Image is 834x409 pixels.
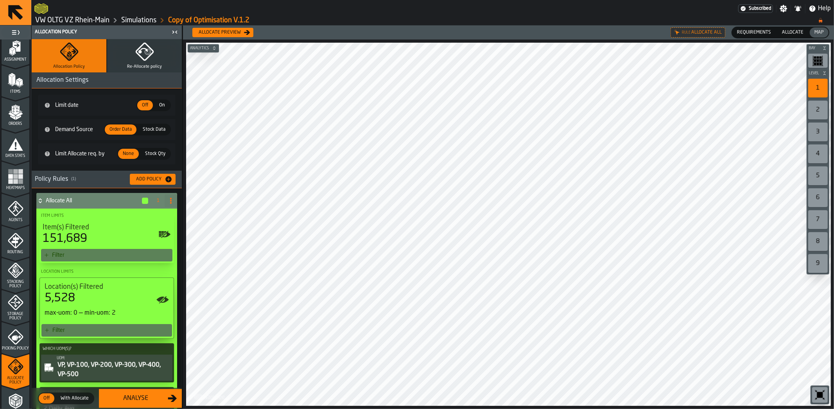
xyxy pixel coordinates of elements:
div: 1 [808,79,828,97]
nav: Breadcrumb [34,16,831,25]
label: button-toggle-Notifications [791,5,805,13]
div: button-toolbar-undefined [807,121,829,143]
span: Allocate All [691,30,722,35]
div: button-toolbar-undefined [807,252,829,274]
div: 6 [808,188,828,207]
div: 5 [808,166,828,185]
label: Location Limits [39,268,174,276]
span: ( 1 ) [71,177,76,182]
div: stat-Location(s) Filtered [41,281,172,319]
div: Title [43,223,171,232]
div: Title [45,283,169,291]
span: Analytics [188,46,210,50]
span: Re-Allocate policy [127,64,162,69]
div: thumb [118,149,139,159]
a: link-to-/wh/i/44979e6c-6f66-405e-9874-c1e29f02a54a [121,16,156,25]
span: Level [807,71,821,76]
label: button-switch-multi-On [154,99,171,111]
li: menu Allocate Policy [2,354,29,385]
div: Rule [682,31,691,35]
span: Order Data [106,126,135,133]
div: VP, VP-100, VP-200, VP-300, VP-400, VP-500 [57,360,171,379]
label: button-switch-multi-None [117,148,140,160]
label: button-switch-multi-Off [136,99,154,111]
div: button-toolbar-undefined [807,143,829,165]
div: 2 [808,101,828,119]
li: menu Heatmaps [2,161,29,193]
span: On [156,102,169,109]
div: 4 [808,144,828,163]
span: Items [2,90,29,94]
label: button-switch-multi-Map [809,27,829,38]
h3: title-section-[object Object] [32,171,182,188]
a: link-to-/wh/i/44979e6c-6f66-405e-9874-c1e29f02a54a/simulations/3e1028db-a50c-443f-b733-9d4d909f9fd3 [168,16,249,25]
button: button- [142,198,148,204]
button: button- [807,44,829,52]
header: Allocation Policy [32,25,182,39]
button: button-Add Policy [130,174,176,185]
span: Data Stats [2,154,29,158]
a: logo-header [34,2,48,16]
span: Help [818,4,831,13]
li: menu Items [2,65,29,96]
li: menu Picking Policy [2,322,29,353]
button: button- [188,44,219,52]
label: button-switch-multi-Requirements [732,27,777,38]
button: button-Allocate preview [192,28,253,37]
li: menu Storage Policy [2,290,29,321]
label: button-toggle-Toggle Full Menu [2,27,29,38]
div: button-toolbar-undefined [811,386,829,404]
div: thumb [39,393,54,404]
label: button-toggle-Help [805,4,834,13]
div: thumb [810,27,829,38]
span: Requirements [734,29,774,36]
div: Hide filter [674,29,680,36]
div: max-uom: 0 — min-uom: 2 [45,308,169,318]
span: Agents [2,218,29,222]
svg: Reset zoom and position [814,389,826,401]
li: menu Routing [2,225,29,257]
div: thumb [105,124,136,135]
button: button- [807,69,829,77]
div: UOM: [57,356,171,360]
div: button-toolbar-undefined [807,209,829,231]
li: menu Data Stats [2,129,29,160]
div: thumb [138,124,170,135]
span: Bay [807,46,821,50]
div: thumb [154,100,170,110]
button: button-Analyse [99,389,182,408]
div: Filter [52,327,169,333]
h3: title-section-Allocation Settings [32,72,182,88]
div: thumb [777,27,808,38]
a: link-to-/wh/i/44979e6c-6f66-405e-9874-c1e29f02a54a/settings/billing [738,4,773,13]
label: button-toggle-Show on Map [158,222,171,247]
div: thumb [140,149,170,159]
span: 1 [155,198,161,204]
div: Add Policy [133,177,165,182]
div: Filter [52,252,169,258]
li: menu Assignment [2,33,29,64]
span: Subscribed [749,6,771,11]
span: Routing [2,250,29,254]
a: logo-header [188,389,232,404]
span: Stock Qty [142,150,169,157]
span: Allocate [779,29,807,36]
div: stat-Item(s) Filtered [39,222,174,247]
a: link-to-/wh/i/44979e6c-6f66-405e-9874-c1e29f02a54a [35,16,109,25]
div: 7 [808,210,828,229]
h4: Allocate All [46,198,141,204]
div: Allocate preview [195,30,244,35]
div: Allocation Settings [32,76,93,85]
div: PolicyFilterItem-UOM [41,355,172,381]
label: Item Limits [39,212,174,220]
span: Limit Allocate req. by [54,151,117,157]
span: Picking Policy [2,346,29,351]
span: Off [40,395,53,402]
li: menu Agents [2,193,29,225]
span: Stock Data [140,126,169,133]
li: menu Stacking Policy [2,258,29,289]
span: Map [811,29,827,36]
span: Assignment [2,58,29,62]
label: button-switch-multi-Allocate [777,27,809,38]
div: Policy Rules [35,175,124,184]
